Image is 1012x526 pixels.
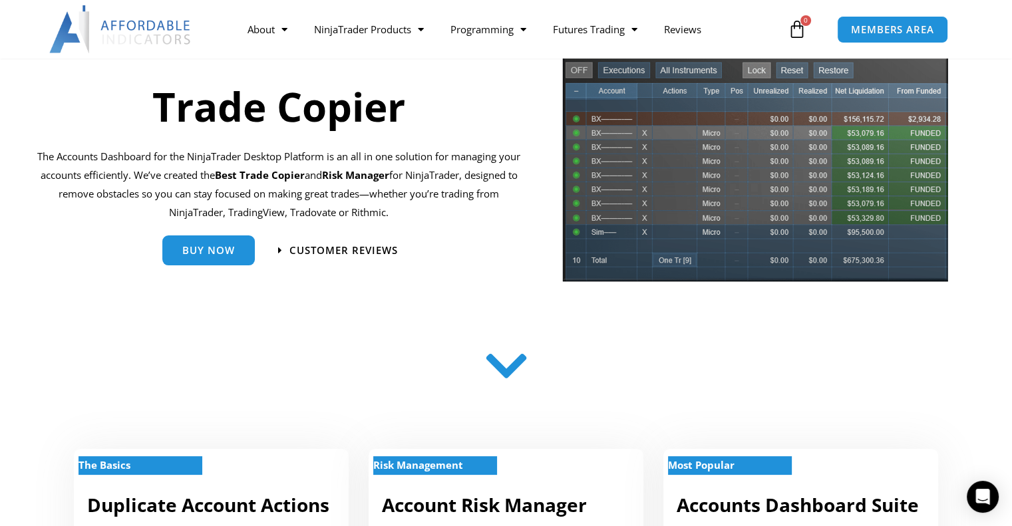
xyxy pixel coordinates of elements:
[215,168,305,182] b: Best Trade Copier
[540,14,651,45] a: Futures Trading
[289,245,398,255] span: Customer Reviews
[668,458,735,471] strong: Most Popular
[322,168,389,182] strong: Risk Manager
[87,492,329,517] a: Duplicate Account Actions
[234,14,784,45] nav: Menu
[373,458,463,471] strong: Risk Management
[561,55,949,293] img: tradecopier | Affordable Indicators – NinjaTrader
[182,245,235,255] span: Buy Now
[677,492,919,517] a: Accounts Dashboard Suite
[37,78,521,134] h1: Trade Copier
[49,5,192,53] img: LogoAI | Affordable Indicators – NinjaTrader
[437,14,540,45] a: Programming
[768,10,826,49] a: 0
[234,14,301,45] a: About
[162,235,255,265] a: Buy Now
[800,15,811,26] span: 0
[382,492,587,517] a: Account Risk Manager
[79,458,130,471] strong: The Basics
[967,481,999,513] div: Open Intercom Messenger
[278,245,398,255] a: Customer Reviews
[651,14,715,45] a: Reviews
[851,25,934,35] span: MEMBERS AREA
[837,16,948,43] a: MEMBERS AREA
[301,14,437,45] a: NinjaTrader Products
[37,148,521,221] p: The Accounts Dashboard for the NinjaTrader Desktop Platform is an all in one solution for managin...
